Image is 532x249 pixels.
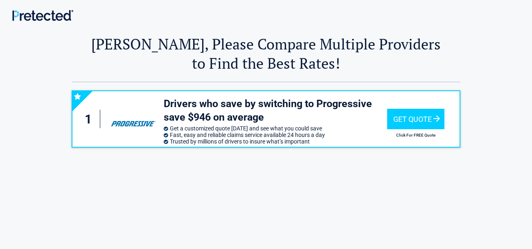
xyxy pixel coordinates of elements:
div: Get Quote [387,109,444,129]
h2: Click For FREE Quote [387,133,444,137]
img: progressive's logo [107,106,160,132]
li: Fast, easy and reliable claims service available 24 hours a day [164,132,387,138]
h3: Drivers who save by switching to Progressive save $946 on average [164,97,387,124]
img: Main Logo [12,10,73,21]
li: Get a customized quote [DATE] and see what you could save [164,125,387,132]
li: Trusted by millions of drivers to insure what’s important [164,138,387,145]
div: 1 [81,110,100,128]
h2: [PERSON_NAME], Please Compare Multiple Providers to Find the Best Rates! [72,34,460,73]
